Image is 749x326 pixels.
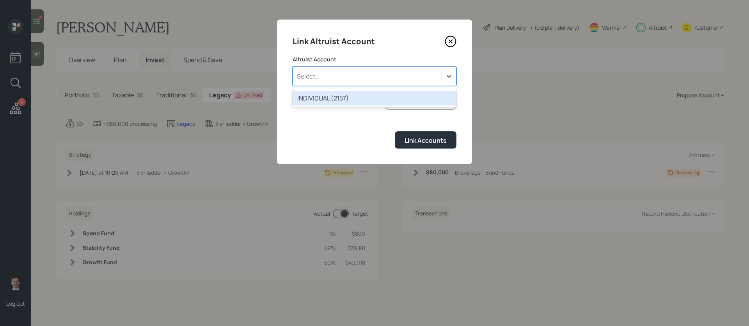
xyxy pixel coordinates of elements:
[297,72,320,81] div: Select...
[293,35,375,48] h4: Link Altruist Account
[293,56,456,63] label: Altruist Account
[293,91,456,106] div: INDIVIDUAL (2157)
[405,136,447,145] div: Link Accounts
[395,131,456,148] button: Link Accounts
